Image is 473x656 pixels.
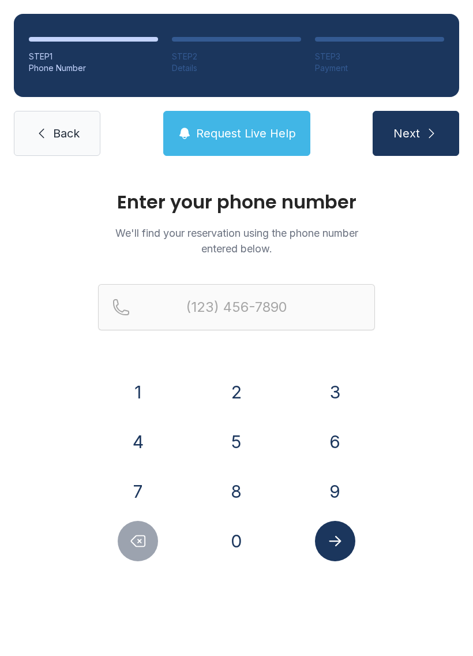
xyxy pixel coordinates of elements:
[216,422,257,462] button: 5
[315,521,355,561] button: Submit lookup form
[216,372,257,412] button: 2
[118,521,158,561] button: Delete number
[118,422,158,462] button: 4
[216,471,257,512] button: 8
[172,51,301,62] div: STEP 2
[315,51,444,62] div: STEP 3
[315,62,444,74] div: Payment
[29,62,158,74] div: Phone Number
[29,51,158,62] div: STEP 1
[315,372,355,412] button: 3
[98,225,375,256] p: We'll find your reservation using the phone number entered below.
[98,193,375,211] h1: Enter your phone number
[196,125,296,141] span: Request Live Help
[118,372,158,412] button: 1
[118,471,158,512] button: 7
[393,125,420,141] span: Next
[172,62,301,74] div: Details
[216,521,257,561] button: 0
[53,125,80,141] span: Back
[315,422,355,462] button: 6
[315,471,355,512] button: 9
[98,284,375,330] input: Reservation phone number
